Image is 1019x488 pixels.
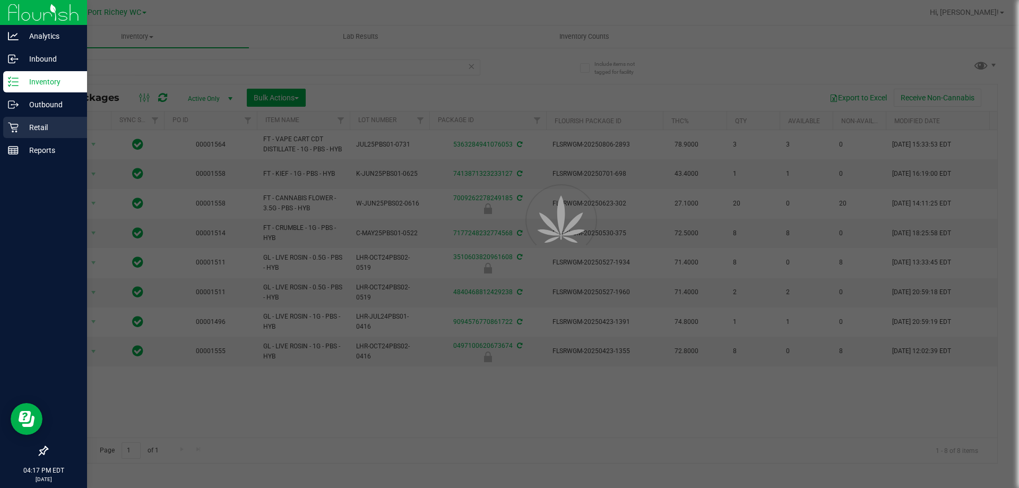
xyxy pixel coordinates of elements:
[8,145,19,156] inline-svg: Reports
[19,30,82,42] p: Analytics
[5,466,82,475] p: 04:17 PM EDT
[19,144,82,157] p: Reports
[19,98,82,111] p: Outbound
[11,403,42,435] iframe: Resource center
[8,54,19,64] inline-svg: Inbound
[8,31,19,41] inline-svg: Analytics
[8,99,19,110] inline-svg: Outbound
[19,121,82,134] p: Retail
[8,76,19,87] inline-svg: Inventory
[19,75,82,88] p: Inventory
[19,53,82,65] p: Inbound
[5,475,82,483] p: [DATE]
[8,122,19,133] inline-svg: Retail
